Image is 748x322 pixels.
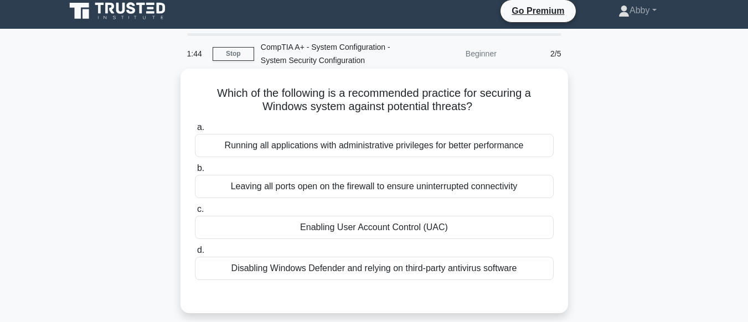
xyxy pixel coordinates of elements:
div: Leaving all ports open on the firewall to ensure uninterrupted connectivity [195,175,554,198]
div: Beginner [406,43,503,65]
div: Running all applications with administrative privileges for better performance [195,134,554,157]
a: Go Premium [505,4,571,18]
div: Enabling User Account Control (UAC) [195,216,554,239]
div: Disabling Windows Defender and relying on third-party antivirus software [195,257,554,280]
span: b. [197,163,204,173]
span: a. [197,122,204,132]
div: 2/5 [503,43,568,65]
div: CompTIA A+ - System Configuration - System Security Configuration [254,36,406,71]
div: 1:44 [180,43,213,65]
a: Stop [213,47,254,61]
span: d. [197,245,204,255]
h5: Which of the following is a recommended practice for securing a Windows system against potential ... [194,86,555,114]
span: c. [197,204,204,214]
